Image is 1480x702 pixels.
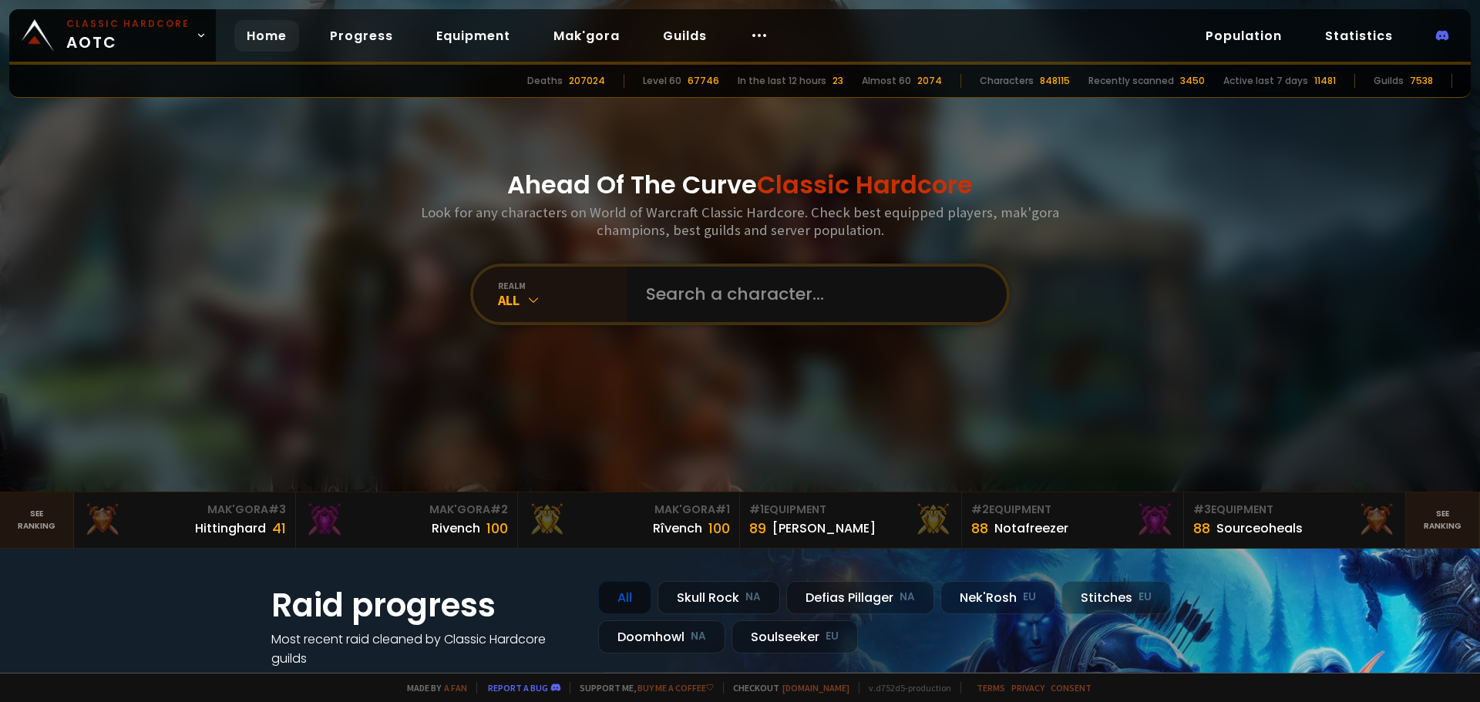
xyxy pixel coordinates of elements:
[708,518,730,539] div: 100
[917,74,942,88] div: 2074
[1313,20,1405,52] a: Statistics
[1139,589,1152,605] small: EU
[9,9,216,62] a: Classic HardcoreAOTC
[962,492,1184,548] a: #2Equipment88Notafreezer
[424,20,523,52] a: Equipment
[971,502,1174,518] div: Equipment
[658,581,780,614] div: Skull Rock
[826,629,839,644] small: EU
[527,502,730,518] div: Mak'Gora
[598,620,725,653] div: Doomhowl
[1410,74,1433,88] div: 7538
[1193,518,1210,539] div: 88
[498,291,627,309] div: All
[1180,74,1205,88] div: 3450
[498,280,627,291] div: realm
[268,502,286,517] span: # 3
[688,74,719,88] div: 67746
[859,682,951,694] span: v. d752d5 - production
[74,492,296,548] a: Mak'Gora#3Hittinghard41
[488,682,548,694] a: Report a bug
[305,502,508,518] div: Mak'Gora
[900,589,915,605] small: NA
[1193,20,1294,52] a: Population
[1051,682,1091,694] a: Consent
[637,682,714,694] a: Buy me a coffee
[432,519,480,538] div: Rivench
[745,589,761,605] small: NA
[195,519,266,538] div: Hittinghard
[732,620,858,653] div: Soulseeker
[1088,74,1174,88] div: Recently scanned
[234,20,299,52] a: Home
[83,502,286,518] div: Mak'Gora
[507,166,973,203] h1: Ahead Of The Curve
[66,17,190,54] span: AOTC
[653,519,702,538] div: Rîvench
[637,267,988,322] input: Search a character...
[1374,74,1404,88] div: Guilds
[971,502,989,517] span: # 2
[518,492,740,548] a: Mak'Gora#1Rîvench100
[715,502,730,517] span: # 1
[749,502,952,518] div: Equipment
[738,74,826,88] div: In the last 12 hours
[862,74,911,88] div: Almost 60
[398,682,467,694] span: Made by
[1061,581,1171,614] div: Stitches
[1184,492,1406,548] a: #3Equipment88Sourceoheals
[541,20,632,52] a: Mak'gora
[271,669,372,687] a: See all progress
[757,167,973,202] span: Classic Hardcore
[832,74,843,88] div: 23
[1040,74,1070,88] div: 848115
[740,492,962,548] a: #1Equipment89[PERSON_NAME]
[994,519,1068,538] div: Notafreezer
[415,203,1065,239] h3: Look for any characters on World of Warcraft Classic Hardcore. Check best equipped players, mak'g...
[569,74,605,88] div: 207024
[527,74,563,88] div: Deaths
[1406,492,1480,548] a: Seeranking
[444,682,467,694] a: a fan
[1223,74,1308,88] div: Active last 7 days
[486,518,508,539] div: 100
[651,20,719,52] a: Guilds
[271,630,580,668] h4: Most recent raid cleaned by Classic Hardcore guilds
[980,74,1034,88] div: Characters
[1193,502,1211,517] span: # 3
[490,502,508,517] span: # 2
[318,20,405,52] a: Progress
[598,581,651,614] div: All
[643,74,681,88] div: Level 60
[1193,502,1396,518] div: Equipment
[570,682,714,694] span: Support me,
[691,629,706,644] small: NA
[296,492,518,548] a: Mak'Gora#2Rivench100
[971,518,988,539] div: 88
[749,502,764,517] span: # 1
[940,581,1055,614] div: Nek'Rosh
[272,518,286,539] div: 41
[749,518,766,539] div: 89
[1216,519,1303,538] div: Sourceoheals
[782,682,849,694] a: [DOMAIN_NAME]
[786,581,934,614] div: Defias Pillager
[66,17,190,31] small: Classic Hardcore
[772,519,876,538] div: [PERSON_NAME]
[1011,682,1044,694] a: Privacy
[977,682,1005,694] a: Terms
[1023,589,1036,605] small: EU
[1314,74,1336,88] div: 11481
[271,581,580,630] h1: Raid progress
[723,682,849,694] span: Checkout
